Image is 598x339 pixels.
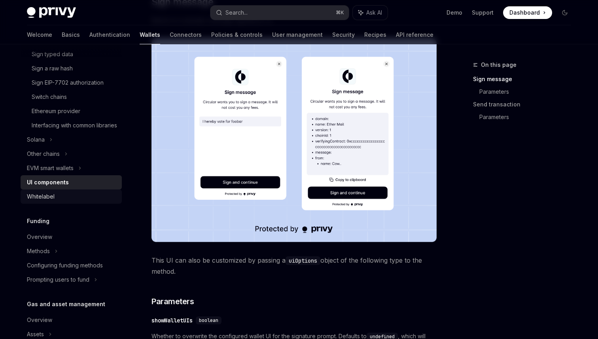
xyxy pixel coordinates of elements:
a: UI components [21,175,122,189]
div: Prompting users to fund [27,275,89,284]
div: Overview [27,232,52,242]
a: Sign message [473,73,577,85]
img: dark logo [27,7,76,18]
a: Sign EIP-7702 authorization [21,76,122,90]
button: Ask AI [353,6,388,20]
a: Dashboard [503,6,552,19]
div: Overview [27,315,52,325]
a: Policies & controls [211,25,263,44]
div: Configuring funding methods [27,261,103,270]
a: Whitelabel [21,189,122,204]
div: Interfacing with common libraries [32,121,117,130]
div: Ethereum provider [32,106,80,116]
div: Switch chains [32,92,67,102]
span: boolean [199,317,218,324]
h5: Gas and asset management [27,299,105,309]
a: Connectors [170,25,202,44]
div: Assets [27,330,44,339]
div: Sign EIP-7702 authorization [32,78,104,87]
span: On this page [481,60,517,70]
button: Search...⌘K [210,6,349,20]
div: Methods [27,246,50,256]
a: Support [472,9,494,17]
span: This UI can also be customized by passing a object of the following type to the method. [151,255,437,277]
a: Demo [447,9,462,17]
a: Interfacing with common libraries [21,118,122,133]
div: Other chains [27,149,60,159]
span: Ask AI [366,9,382,17]
div: UI components [27,178,69,187]
a: Overview [21,230,122,244]
div: EVM smart wallets [27,163,74,173]
div: Whitelabel [27,192,55,201]
div: Solana [27,135,45,144]
a: Ethereum provider [21,104,122,118]
div: Search... [225,8,248,17]
span: Parameters [151,296,194,307]
a: Basics [62,25,80,44]
a: Authentication [89,25,130,44]
span: ⌘ K [336,9,344,16]
a: Recipes [364,25,386,44]
img: images/Sign.png [151,38,437,242]
a: Welcome [27,25,52,44]
a: Wallets [140,25,160,44]
span: Dashboard [509,9,540,17]
a: Parameters [479,111,577,123]
a: Security [332,25,355,44]
div: showWalletUIs [151,316,193,324]
a: Sign a raw hash [21,61,122,76]
a: User management [272,25,323,44]
a: Parameters [479,85,577,98]
button: Toggle dark mode [558,6,571,19]
a: Overview [21,313,122,327]
a: Configuring funding methods [21,258,122,273]
h5: Funding [27,216,49,226]
code: uiOptions [286,256,320,265]
a: Send transaction [473,98,577,111]
a: Switch chains [21,90,122,104]
a: API reference [396,25,433,44]
div: Sign a raw hash [32,64,73,73]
